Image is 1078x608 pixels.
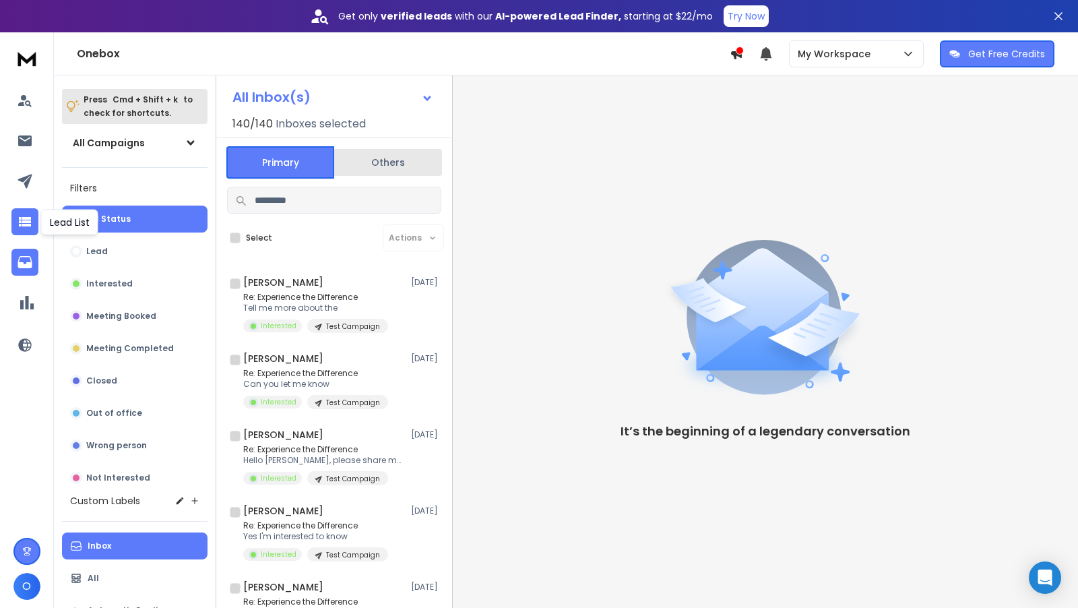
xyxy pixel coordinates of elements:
p: Re: Experience the Difference [243,597,388,607]
p: Can you let me know [243,379,388,390]
h1: [PERSON_NAME] [243,276,323,289]
div: Lead List [41,210,98,235]
button: Interested [62,270,208,297]
button: Primary [226,146,334,179]
p: Try Now [728,9,765,23]
p: Hello [PERSON_NAME], please share more [243,455,405,466]
p: Re: Experience the Difference [243,292,388,303]
p: Meeting Completed [86,343,174,354]
p: Get only with our starting at $22/mo [338,9,713,23]
span: Cmd + Shift + k [110,92,180,107]
h3: Inboxes selected [276,116,366,132]
button: All [62,565,208,592]
p: Meeting Booked [86,311,156,322]
p: Not Interested [86,473,150,483]
p: [DATE] [411,353,441,364]
p: [DATE] [411,429,441,440]
h1: [PERSON_NAME] [243,504,323,518]
p: Wrong person [86,440,147,451]
h3: Filters [62,179,208,197]
p: Test Campaign [326,322,380,332]
img: logo [13,46,40,71]
h1: All Campaigns [73,136,145,150]
h1: Onebox [77,46,730,62]
button: Others [334,148,442,177]
button: Closed [62,367,208,394]
p: Re: Experience the Difference [243,368,388,379]
p: Press to check for shortcuts. [84,93,193,120]
strong: verified leads [381,9,452,23]
button: O [13,573,40,600]
button: Inbox [62,533,208,559]
p: Out of office [86,408,142,419]
p: Interested [261,321,296,331]
button: Try Now [724,5,769,27]
p: [DATE] [411,506,441,516]
button: Not Interested [62,464,208,491]
p: Re: Experience the Difference [243,520,388,531]
p: [DATE] [411,582,441,592]
p: Interested [86,278,133,289]
h3: Custom Labels [70,494,140,508]
p: Test Campaign [326,398,380,408]
label: Select [246,233,272,243]
button: Lead [62,238,208,265]
p: [DATE] [411,277,441,288]
button: Out of office [62,400,208,427]
p: Re: Experience the Difference [243,444,405,455]
button: Wrong person [62,432,208,459]
button: Meeting Booked [62,303,208,330]
h1: [PERSON_NAME] [243,352,323,365]
p: Closed [86,375,117,386]
h1: [PERSON_NAME] [243,580,323,594]
p: All Status [88,214,131,224]
p: Yes I'm interested to know [243,531,388,542]
div: Open Intercom Messenger [1029,561,1061,594]
h1: [PERSON_NAME] [243,428,323,442]
span: 140 / 140 [232,116,273,132]
button: Get Free Credits [940,40,1054,67]
p: Lead [86,246,108,257]
p: It’s the beginning of a legendary conversation [621,422,910,441]
p: Get Free Credits [968,47,1045,61]
button: All Campaigns [62,129,208,156]
p: Inbox [88,541,111,551]
button: All Inbox(s) [222,84,444,111]
p: Interested [261,397,296,407]
h1: All Inbox(s) [232,90,311,104]
p: Interested [261,549,296,559]
button: All Status [62,206,208,233]
p: All [88,573,99,584]
p: Test Campaign [326,474,380,484]
p: Interested [261,473,296,483]
button: Meeting Completed [62,335,208,362]
p: My Workspace [798,47,876,61]
p: Tell me more about the [243,303,388,313]
p: Test Campaign [326,550,380,560]
strong: AI-powered Lead Finder, [495,9,621,23]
